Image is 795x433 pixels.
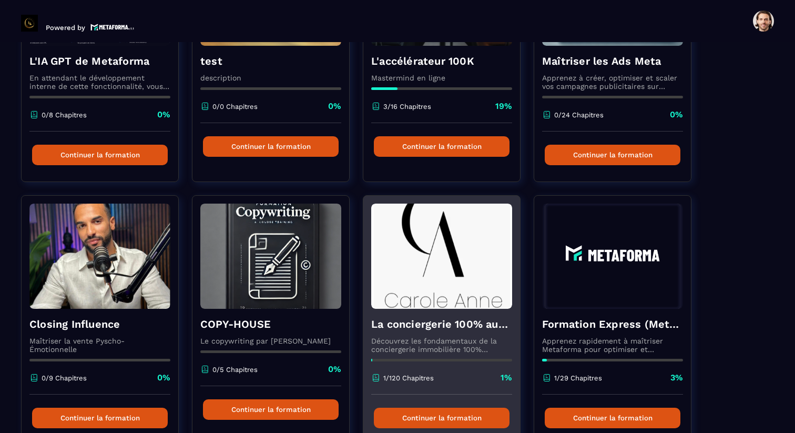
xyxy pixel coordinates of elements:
[203,399,339,420] button: Continuer la formation
[670,109,683,120] p: 0%
[501,372,512,384] p: 1%
[542,337,683,354] p: Apprenez rapidement à maîtriser Metaforma pour optimiser et automatiser votre business. 🚀
[21,15,38,32] img: logo-branding
[157,372,170,384] p: 0%
[29,54,170,68] h4: L'IA GPT de Metaforma
[495,100,512,112] p: 19%
[371,317,512,331] h4: La conciergerie 100% automatisée
[212,103,258,110] p: 0/0 Chapitres
[46,24,85,32] p: Powered by
[545,145,680,165] button: Continuer la formation
[212,366,258,374] p: 0/5 Chapitres
[328,364,341,375] p: 0%
[554,111,604,119] p: 0/24 Chapitres
[545,408,680,428] button: Continuer la formation
[374,408,509,428] button: Continuer la formation
[90,23,135,32] img: logo
[200,337,341,345] p: Le copywriting par [PERSON_NAME]
[542,317,683,331] h4: Formation Express (Metaforma)
[32,145,168,165] button: Continuer la formation
[542,204,683,309] img: formation-background
[29,337,170,354] p: Maîtriser la vente Pyscho-Émotionnelle
[200,54,341,68] h4: test
[383,374,434,382] p: 1/120 Chapitres
[328,100,341,112] p: 0%
[542,74,683,90] p: Apprenez à créer, optimiser et scaler vos campagnes publicitaires sur Facebook et Instagram.
[371,54,512,68] h4: L'accélérateur 100K
[200,204,341,309] img: formation-background
[374,136,509,157] button: Continuer la formation
[200,74,341,82] p: description
[670,372,683,384] p: 3%
[32,408,168,428] button: Continuer la formation
[383,103,431,110] p: 3/16 Chapitres
[42,374,87,382] p: 0/9 Chapitres
[554,374,602,382] p: 1/29 Chapitres
[29,74,170,90] p: En attendant le développement interne de cette fonctionnalité, vous pouvez déjà l’utiliser avec C...
[542,54,683,68] h4: Maîtriser les Ads Meta
[200,317,341,331] h4: COPY-HOUSE
[42,111,87,119] p: 0/8 Chapitres
[29,317,170,331] h4: Closing Influence
[157,109,170,120] p: 0%
[371,74,512,82] p: Mastermind en ligne
[371,337,512,354] p: Découvrez les fondamentaux de la conciergerie immobilière 100% automatisée. Cette formation est c...
[203,136,339,157] button: Continuer la formation
[371,204,512,309] img: formation-background
[29,204,170,309] img: formation-background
